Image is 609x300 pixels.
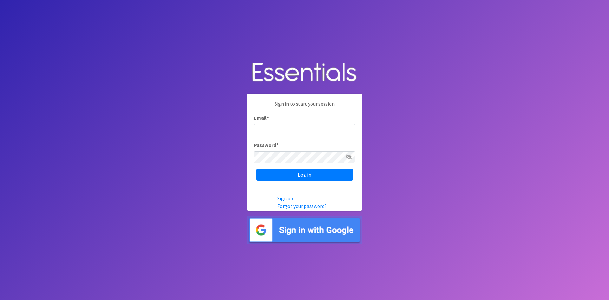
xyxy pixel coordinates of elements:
a: Sign up [277,195,293,202]
img: Human Essentials [247,56,362,89]
p: Sign in to start your session [254,100,355,114]
abbr: required [267,115,269,121]
input: Log in [256,169,353,181]
label: Email [254,114,269,122]
a: Forgot your password? [277,203,327,209]
label: Password [254,141,278,149]
img: Sign in with Google [247,216,362,244]
abbr: required [276,142,278,148]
